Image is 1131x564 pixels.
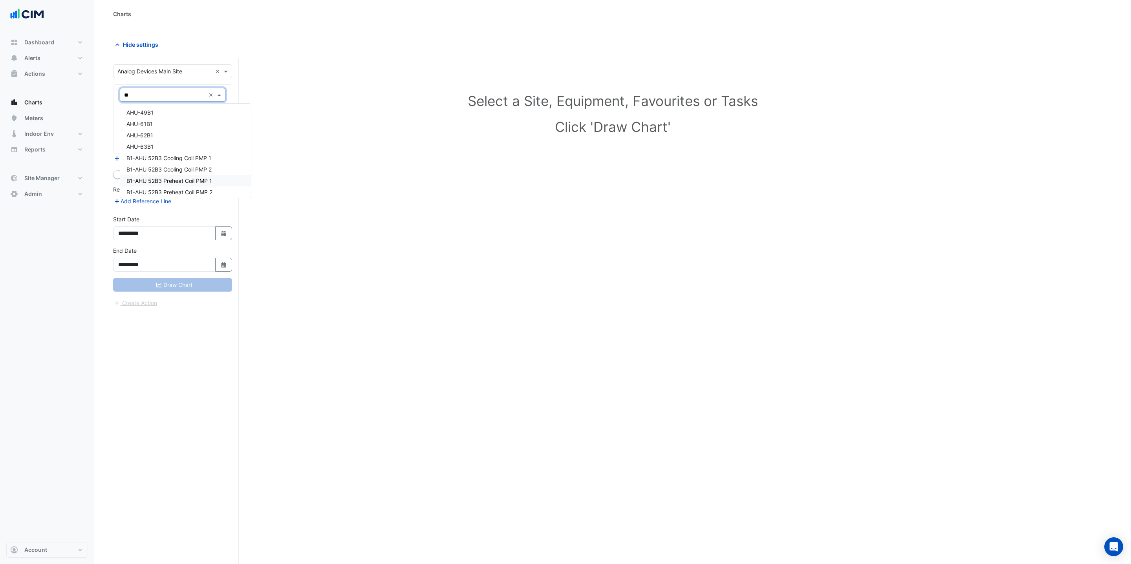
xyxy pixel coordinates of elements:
[113,10,131,18] div: Charts
[126,109,154,116] span: AHU-49B1
[215,67,222,75] span: Clear
[6,542,88,558] button: Account
[220,230,227,237] fa-icon: Select Date
[6,50,88,66] button: Alerts
[10,38,18,46] app-icon: Dashboard
[10,99,18,106] app-icon: Charts
[126,177,212,184] span: B1-AHU 52B3 Preheat Coil PMP 1
[24,546,47,554] span: Account
[9,6,45,22] img: Company Logo
[113,185,154,193] label: Reference Lines
[10,174,18,182] app-icon: Site Manager
[113,299,157,305] app-escalated-ticket-create-button: Please correct errors first
[10,70,18,78] app-icon: Actions
[6,35,88,50] button: Dashboard
[6,142,88,157] button: Reports
[126,132,153,139] span: AHU-62B1
[6,110,88,126] button: Meters
[10,54,18,62] app-icon: Alerts
[209,91,215,99] span: Clear
[220,261,227,268] fa-icon: Select Date
[24,146,46,153] span: Reports
[126,189,212,195] span: B1-AHU 52B3 Preheat Coil PMP 2
[126,143,154,150] span: AHU-63B1
[126,120,153,127] span: AHU-61B1
[126,155,211,161] span: B1-AHU 52B3 Cooling Coil PMP 1
[6,66,88,82] button: Actions
[113,38,163,51] button: Hide settings
[1104,537,1123,556] div: Open Intercom Messenger
[126,166,212,173] span: B1-AHU 52B3 Cooling Coil PMP 2
[10,146,18,153] app-icon: Reports
[24,38,54,46] span: Dashboard
[123,40,158,49] span: Hide settings
[6,186,88,202] button: Admin
[113,215,139,223] label: Start Date
[24,70,45,78] span: Actions
[130,93,1095,109] h1: Select a Site, Equipment, Favourites or Tasks
[10,114,18,122] app-icon: Meters
[120,103,251,198] ng-dropdown-panel: Options list
[24,174,60,182] span: Site Manager
[113,197,172,206] button: Add Reference Line
[24,54,40,62] span: Alerts
[24,114,43,122] span: Meters
[6,170,88,186] button: Site Manager
[10,130,18,138] app-icon: Indoor Env
[24,130,54,138] span: Indoor Env
[24,190,42,198] span: Admin
[10,190,18,198] app-icon: Admin
[24,99,42,106] span: Charts
[130,119,1095,135] h1: Click 'Draw Chart'
[113,154,161,163] button: Add Equipment
[6,95,88,110] button: Charts
[6,126,88,142] button: Indoor Env
[113,246,137,255] label: End Date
